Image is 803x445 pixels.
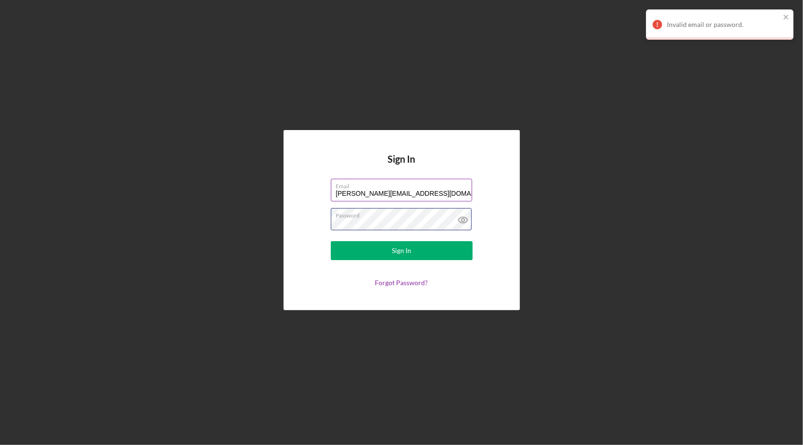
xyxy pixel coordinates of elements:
[336,209,472,219] label: Password
[392,241,411,260] div: Sign In
[375,279,428,287] a: Forgot Password?
[667,21,780,28] div: Invalid email or password.
[331,241,473,260] button: Sign In
[336,179,472,190] label: Email
[388,154,415,179] h4: Sign In
[783,13,790,22] button: close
